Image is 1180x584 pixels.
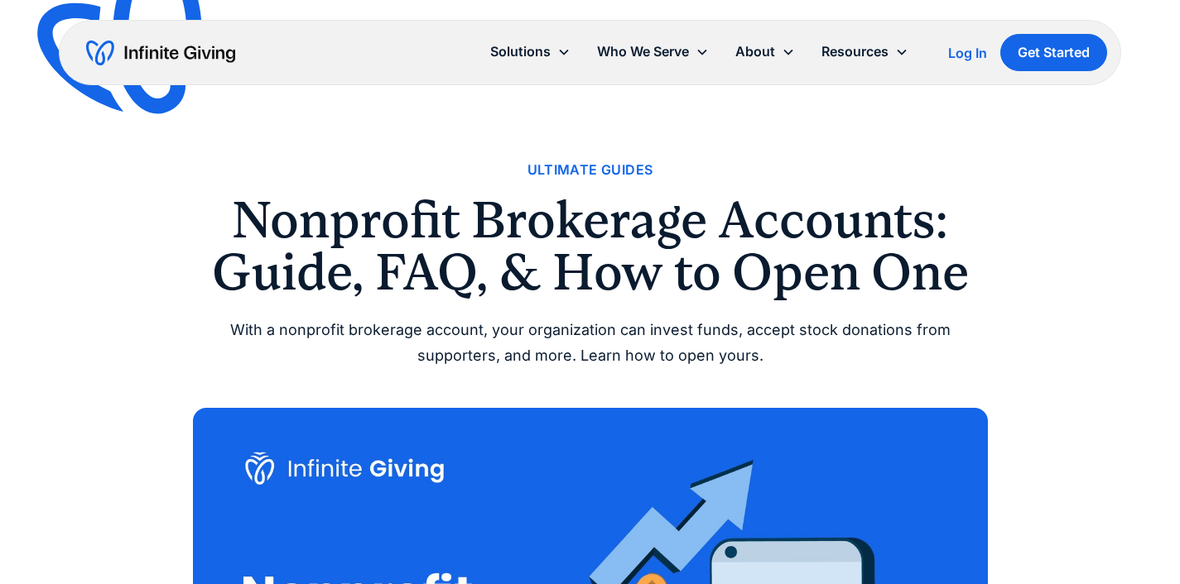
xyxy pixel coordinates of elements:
div: Resources [821,41,889,63]
a: Get Started [1000,34,1107,71]
div: Who We Serve [584,34,722,69]
a: home [86,40,235,66]
div: Resources [808,34,922,69]
div: About [722,34,808,69]
div: Log In [948,46,987,60]
h1: Nonprofit Brokerage Accounts: Guide, FAQ, & How to Open One [193,194,988,298]
div: Who We Serve [597,41,689,63]
div: About [735,41,775,63]
div: Solutions [490,41,551,63]
a: Ultimate Guides [527,159,653,181]
div: Solutions [477,34,584,69]
a: Log In [948,43,987,63]
div: With a nonprofit brokerage account, your organization can invest funds, accept stock donations fr... [193,318,988,368]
